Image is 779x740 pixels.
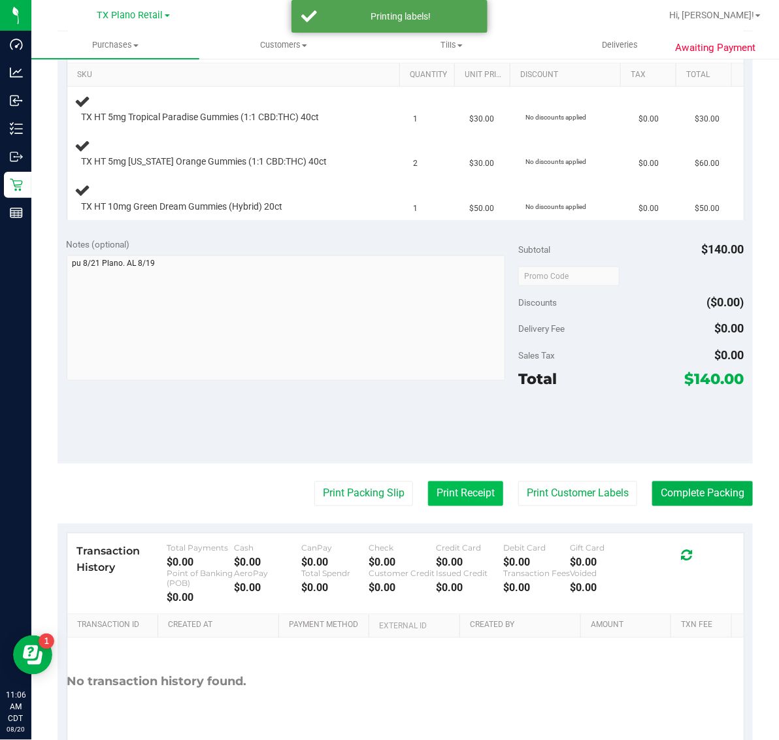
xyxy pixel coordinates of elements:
div: $0.00 [167,556,234,569]
div: Point of Banking (POB) [167,569,234,588]
span: No discounts applied [526,203,587,210]
a: Unit Price [465,70,505,80]
a: Customers [199,31,367,59]
div: $0.00 [571,582,638,594]
span: Deliveries [584,39,655,51]
a: Transaction ID [77,620,153,631]
a: Total [686,70,726,80]
span: ($0.00) [707,295,744,309]
inline-svg: Reports [10,206,23,219]
button: Complete Packing [652,481,753,506]
div: Voided [571,569,638,579]
div: CanPay [301,543,369,553]
span: $30.00 [469,157,494,170]
a: Purchases [31,31,199,59]
div: $0.00 [301,582,369,594]
div: Transaction Fees [503,569,571,579]
span: Total [518,370,557,388]
div: Check [369,543,436,553]
p: 08/20 [6,724,25,734]
div: $0.00 [369,582,436,594]
span: Delivery Fee [518,323,565,334]
a: Quantity [410,70,450,80]
span: $0.00 [638,157,659,170]
span: $60.00 [695,157,720,170]
inline-svg: Inventory [10,122,23,135]
span: $140.00 [685,370,744,388]
a: Txn Fee [681,620,726,631]
a: Created By [470,620,575,631]
span: No discounts applied [526,158,587,165]
span: $0.00 [638,202,659,215]
span: Customers [200,39,367,51]
th: External ID [369,615,459,638]
div: Credit Card [436,543,503,553]
inline-svg: Dashboard [10,38,23,51]
span: $30.00 [469,113,494,125]
span: $0.00 [638,113,659,125]
span: Subtotal [518,244,550,255]
span: 1 [413,113,418,125]
div: Total Spendr [301,569,369,579]
span: TX HT 5mg [US_STATE] Orange Gummies (1:1 CBD:THC) 40ct [82,155,327,168]
input: Promo Code [518,266,620,286]
div: Gift Card [571,543,638,553]
iframe: Resource center [13,635,52,675]
a: SKU [77,70,394,80]
span: Awaiting Payment [675,40,755,56]
div: Cash [234,543,301,553]
span: TX Plano Retail [97,10,163,21]
span: TX HT 5mg Tropical Paradise Gummies (1:1 CBD:THC) 40ct [82,111,320,123]
a: Discount [520,70,616,80]
a: Deliveries [536,31,704,59]
p: 11:06 AM CDT [6,689,25,724]
span: $50.00 [469,202,494,215]
div: $0.00 [167,592,234,604]
span: $50.00 [695,202,720,215]
span: $140.00 [702,242,744,256]
div: $0.00 [436,582,503,594]
a: Amount [591,620,666,631]
iframe: Resource center unread badge [39,634,54,649]
div: AeroPay [234,569,301,579]
span: 1 [413,202,418,215]
div: $0.00 [369,556,436,569]
span: Purchases [31,39,199,51]
div: $0.00 [436,556,503,569]
span: $0.00 [715,321,744,335]
div: Printing labels! [324,10,478,23]
div: $0.00 [301,556,369,569]
div: $0.00 [571,556,638,569]
a: Tills [368,31,536,59]
div: $0.00 [234,556,301,569]
a: Tax [631,70,671,80]
div: $0.00 [234,582,301,594]
button: Print Customer Labels [518,481,637,506]
div: Customer Credit [369,569,436,579]
span: Tills [369,39,535,51]
inline-svg: Outbound [10,150,23,163]
div: Issued Credit [436,569,503,579]
inline-svg: Retail [10,178,23,191]
span: TX HT 10mg Green Dream Gummies (Hybrid) 20ct [82,201,283,213]
a: Payment Method [289,620,364,631]
div: $0.00 [503,582,571,594]
span: No discounts applied [526,114,587,121]
div: $0.00 [503,556,571,569]
span: $0.00 [715,348,744,362]
inline-svg: Inbound [10,94,23,107]
div: No transaction history found. [67,638,247,726]
span: 2 [413,157,418,170]
div: Debit Card [503,543,571,553]
button: Print Receipt [428,481,503,506]
div: Total Payments [167,543,234,553]
span: Discounts [518,291,557,314]
inline-svg: Analytics [10,66,23,79]
span: Sales Tax [518,350,555,361]
span: Hi, [PERSON_NAME]! [669,10,754,20]
button: Print Packing Slip [314,481,413,506]
span: Notes (optional) [67,239,130,249]
span: $30.00 [695,113,720,125]
a: Created At [168,620,273,631]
